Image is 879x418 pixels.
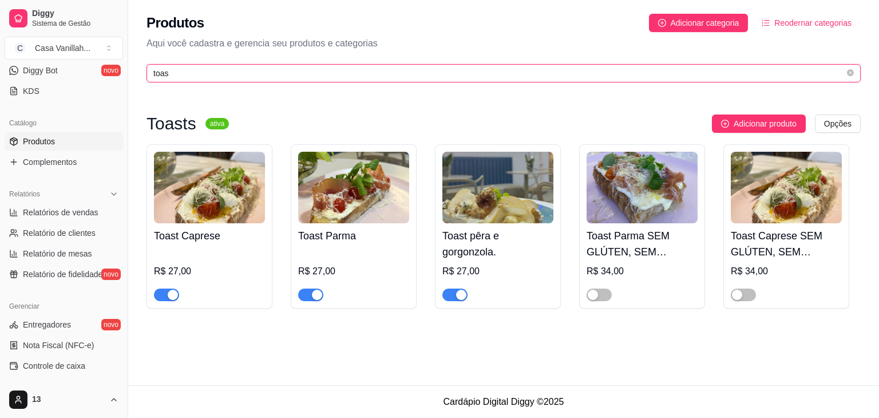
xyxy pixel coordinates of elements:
[23,227,96,239] span: Relatório de clientes
[5,386,123,413] button: 13
[32,395,105,405] span: 13
[712,115,806,133] button: Adicionar produto
[774,17,852,29] span: Reodernar categorias
[23,156,77,168] span: Complementos
[298,228,409,244] h4: Toast Parma
[5,37,123,60] button: Select a team
[9,190,40,199] span: Relatórios
[298,265,409,278] div: R$ 27,00
[154,265,265,278] div: R$ 27,00
[847,68,854,79] span: close-circle
[731,265,842,278] div: R$ 34,00
[658,19,666,27] span: plus-circle
[847,69,854,76] span: close-circle
[5,61,123,80] a: Diggy Botnovo
[762,19,770,27] span: ordered-list
[205,118,229,129] sup: ativa
[146,117,196,131] h3: Toasts
[731,152,842,223] img: product-image
[5,316,123,334] a: Entregadoresnovo
[5,336,123,354] a: Nota Fiscal (NFC-e)
[5,297,123,316] div: Gerenciar
[587,152,698,223] img: product-image
[671,17,739,29] span: Adicionar categoria
[5,357,123,375] a: Controle de caixa
[32,19,118,28] span: Sistema de Gestão
[23,85,39,97] span: KDS
[734,117,797,130] span: Adicionar produto
[23,360,85,372] span: Controle de caixa
[23,269,102,280] span: Relatório de fidelidade
[5,132,123,151] a: Produtos
[23,319,71,330] span: Entregadores
[731,228,842,260] h4: Toast Caprese SEM GLÚTEN, SEM LACTOSE, SEM AÇÚCAR
[23,207,98,218] span: Relatórios de vendas
[5,377,123,396] a: Controle de fiado
[23,65,58,76] span: Diggy Bot
[442,152,553,223] img: product-image
[442,228,553,260] h4: Toast pêra e gorgonzola.
[587,228,698,260] h4: Toast Parma SEM GLÚTEN, SEM LACTOSE, SEM AÇÚCAR
[815,115,861,133] button: Opções
[154,152,265,223] img: product-image
[35,42,90,54] div: Casa Vanillah ...
[23,381,84,392] span: Controle de fiado
[824,117,852,130] span: Opções
[5,245,123,263] a: Relatório de mesas
[5,82,123,100] a: KDS
[154,228,265,244] h4: Toast Caprese
[14,42,26,54] span: C
[5,153,123,171] a: Complementos
[23,340,94,351] span: Nota Fiscal (NFC-e)
[32,9,118,19] span: Diggy
[153,67,845,80] input: Buscar por nome ou código do produto
[5,265,123,283] a: Relatório de fidelidadenovo
[5,114,123,132] div: Catálogo
[146,37,861,50] p: Aqui você cadastra e gerencia seu produtos e categorias
[5,5,123,32] a: DiggySistema de Gestão
[5,203,123,222] a: Relatórios de vendas
[5,224,123,242] a: Relatório de clientes
[146,14,204,32] h2: Produtos
[721,120,729,128] span: plus-circle
[128,385,879,418] footer: Cardápio Digital Diggy © 2025
[442,265,553,278] div: R$ 27,00
[753,14,861,32] button: Reodernar categorias
[587,265,698,278] div: R$ 34,00
[23,136,55,147] span: Produtos
[23,248,92,259] span: Relatório de mesas
[649,14,749,32] button: Adicionar categoria
[298,152,409,223] img: product-image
